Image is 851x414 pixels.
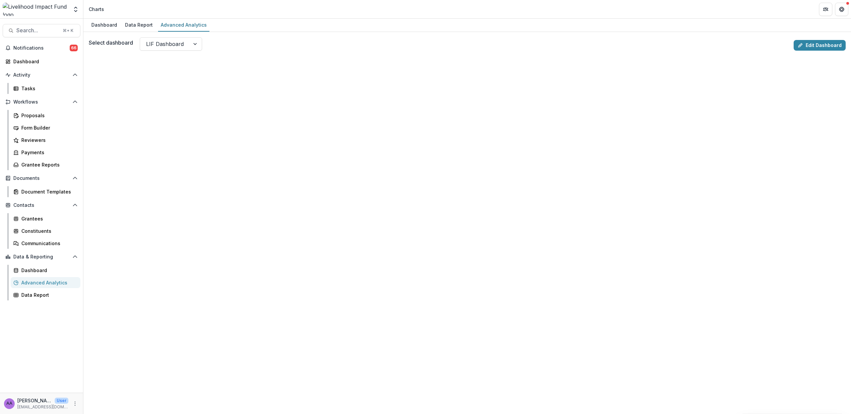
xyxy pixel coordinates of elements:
img: Livelihood Impact Fund logo [3,3,68,16]
a: Grantee Reports [11,159,80,170]
a: Constituents [11,225,80,236]
button: Search... [3,24,80,37]
div: Dashboard [89,20,120,30]
span: Contacts [13,203,70,208]
a: Tasks [11,83,80,94]
span: 66 [70,45,78,51]
a: Dashboard [3,56,80,67]
a: Document Templates [11,186,80,197]
div: Advanced Analytics [21,279,75,286]
button: Open Contacts [3,200,80,210]
div: Reviewers [21,137,75,144]
div: Dashboard [13,58,75,65]
div: Tasks [21,85,75,92]
a: Dashboard [89,19,120,32]
p: [PERSON_NAME] [17,397,52,404]
div: Grantees [21,215,75,222]
a: Data Report [122,19,155,32]
a: Dashboard [11,265,80,276]
div: Dashboard [21,267,75,274]
div: Constituents [21,227,75,234]
a: Form Builder [11,122,80,133]
button: Get Help [835,3,848,16]
a: Edit Dashboard [794,40,846,51]
div: Communications [21,240,75,247]
p: User [55,398,68,404]
button: More [71,400,79,408]
span: Documents [13,176,70,181]
div: Document Templates [21,188,75,195]
div: Form Builder [21,124,75,131]
button: Open Data & Reporting [3,251,80,262]
span: Notifications [13,45,70,51]
button: Notifications66 [3,43,80,53]
span: Activity [13,72,70,78]
span: Data & Reporting [13,254,70,260]
div: ⌘ + K [61,27,75,34]
button: Open entity switcher [71,3,80,16]
a: Communications [11,238,80,249]
span: Search... [16,27,59,34]
div: Payments [21,149,75,156]
div: Aude Anquetil [6,401,12,406]
a: Advanced Analytics [158,19,209,32]
a: Data Report [11,289,80,300]
nav: breadcrumb [86,4,107,14]
div: Charts [89,6,104,13]
div: Advanced Analytics [158,20,209,30]
button: Open Workflows [3,97,80,107]
div: Data Report [122,20,155,30]
a: Advanced Analytics [11,277,80,288]
a: Proposals [11,110,80,121]
button: Open Activity [3,70,80,80]
button: Partners [819,3,832,16]
div: Data Report [21,291,75,298]
button: Open Documents [3,173,80,184]
span: Workflows [13,99,70,105]
div: Proposals [21,112,75,119]
div: Grantee Reports [21,161,75,168]
a: Payments [11,147,80,158]
p: [EMAIL_ADDRESS][DOMAIN_NAME] [17,404,68,410]
a: Reviewers [11,135,80,146]
a: Grantees [11,213,80,224]
label: Select dashboard [89,39,133,47]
